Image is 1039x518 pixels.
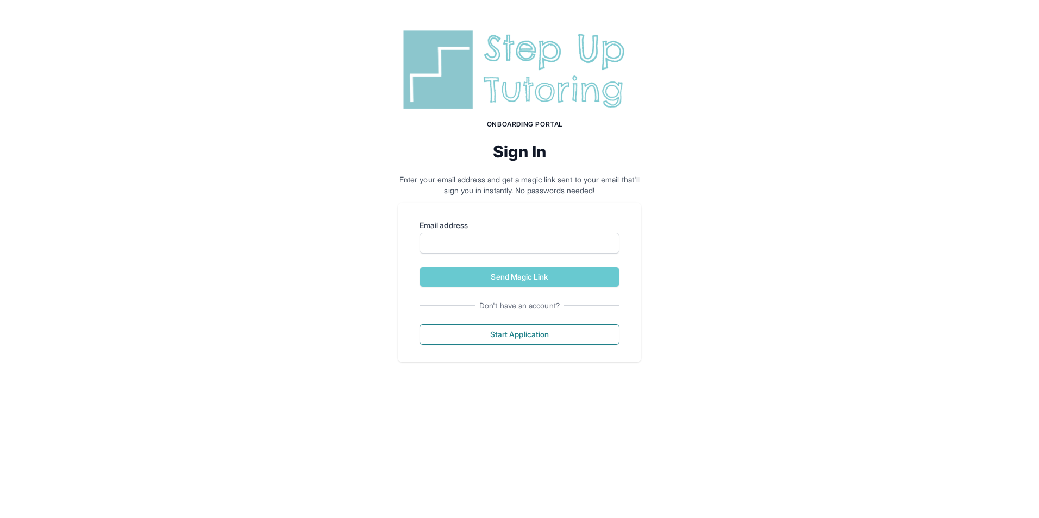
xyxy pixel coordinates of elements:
label: Email address [420,220,619,231]
button: Start Application [420,324,619,345]
img: Step Up Tutoring horizontal logo [398,26,641,113]
span: Don't have an account? [475,300,564,311]
p: Enter your email address and get a magic link sent to your email that'll sign you in instantly. N... [398,174,641,196]
h2: Sign In [398,142,641,161]
button: Send Magic Link [420,267,619,287]
h1: Onboarding Portal [409,120,641,129]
